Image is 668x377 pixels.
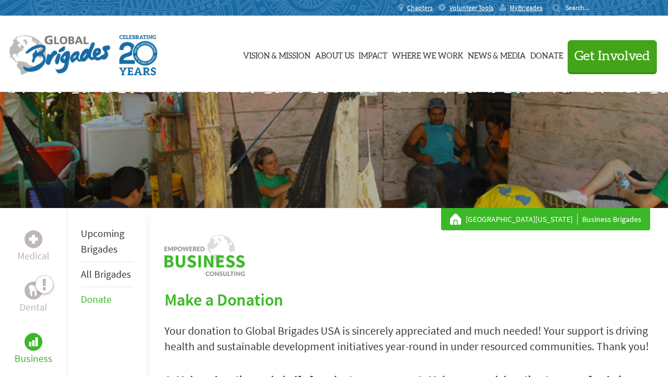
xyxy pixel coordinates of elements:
[510,3,543,12] span: MyBrigades
[119,35,157,75] img: Global Brigades Celebrating 20 Years
[449,3,493,12] span: Volunteer Tools
[568,40,657,72] button: Get Involved
[450,214,641,225] div: Business Brigades
[25,230,42,248] div: Medical
[20,282,47,315] a: DentalDental
[17,230,50,264] a: MedicalMedical
[9,35,110,75] img: Global Brigades Logo
[81,227,124,255] a: Upcoming Brigades
[25,333,42,351] div: Business
[81,287,133,312] li: Donate
[20,299,47,315] p: Dental
[468,26,526,82] a: News & Media
[14,333,52,366] a: BusinessBusiness
[164,289,650,310] h2: Make a Donation
[81,268,131,281] a: All Brigades
[574,50,650,63] span: Get Involved
[565,3,597,12] input: Search...
[243,26,311,82] a: Vision & Mission
[359,26,388,82] a: Impact
[315,26,354,82] a: About Us
[14,351,52,366] p: Business
[81,293,112,306] a: Donate
[164,235,245,276] img: logo-business.png
[392,26,463,82] a: Where We Work
[17,248,50,264] p: Medical
[81,221,133,262] li: Upcoming Brigades
[29,337,38,346] img: Business
[466,214,578,225] a: [GEOGRAPHIC_DATA][US_STATE]
[29,285,38,296] img: Dental
[29,235,38,244] img: Medical
[407,3,433,12] span: Chapters
[164,323,650,354] p: Your donation to Global Brigades USA is sincerely appreciated and much needed! Your support is dr...
[81,262,133,287] li: All Brigades
[25,282,42,299] div: Dental
[530,26,563,82] a: Donate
